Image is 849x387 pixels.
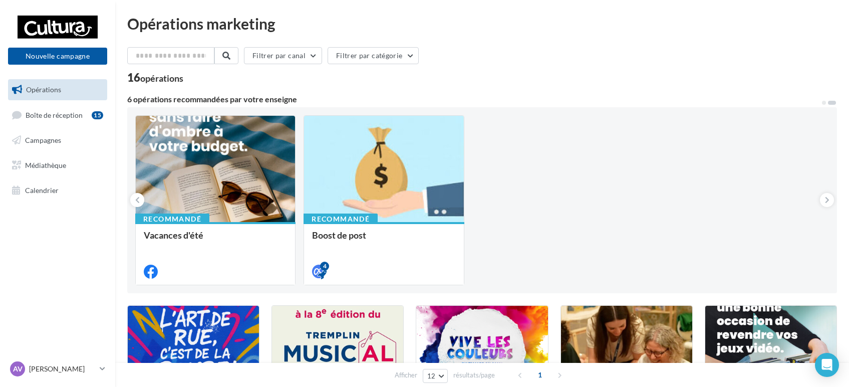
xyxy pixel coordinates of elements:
a: Calendrier [6,180,109,201]
span: 1 [532,367,548,383]
a: Opérations [6,79,109,100]
a: Campagnes [6,130,109,151]
span: AV [13,364,23,374]
div: Open Intercom Messenger [815,353,839,377]
span: Boîte de réception [26,110,83,119]
button: Filtrer par canal [244,47,322,64]
p: [PERSON_NAME] [29,364,96,374]
div: opérations [140,74,183,83]
span: Calendrier [25,185,59,194]
div: 15 [92,111,103,119]
span: résultats/page [453,370,495,380]
button: Filtrer par catégorie [328,47,419,64]
a: Médiathèque [6,155,109,176]
span: 12 [427,372,436,380]
div: 6 opérations recommandées par votre enseigne [127,95,821,103]
span: Opérations [26,85,61,94]
div: Recommandé [304,214,378,225]
div: 16 [127,72,183,83]
a: Boîte de réception15 [6,104,109,126]
span: Vacances d'été [144,230,203,241]
span: Boost de post [312,230,366,241]
span: Afficher [395,370,417,380]
button: Nouvelle campagne [8,48,107,65]
span: Campagnes [25,136,61,144]
a: AV [PERSON_NAME] [8,359,107,378]
div: Opérations marketing [127,16,837,31]
button: 12 [423,369,448,383]
span: Médiathèque [25,161,66,169]
div: Recommandé [135,214,209,225]
div: 4 [320,262,329,271]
